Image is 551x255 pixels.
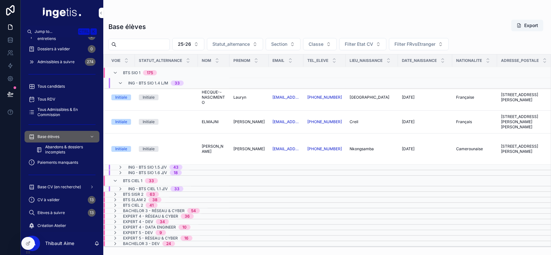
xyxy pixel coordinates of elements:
[456,119,472,124] span: Français
[456,119,493,124] a: Français
[402,119,448,124] a: [DATE]
[139,58,182,63] span: Statut_alternance
[35,29,76,34] span: Jump to...
[501,58,539,63] span: Adresse_postale
[43,8,81,18] img: App logo
[350,119,394,124] a: Creil
[123,203,143,208] span: BTS CIEL 2
[37,107,93,117] span: Tous Admissibles & En Commission
[202,119,219,124] span: ELMAJNI
[307,95,342,100] a: [PHONE_NUMBER]
[45,144,93,155] span: Abandons & dossiers incomplets
[115,119,127,125] div: Initiale
[37,46,70,52] span: Dossiers à valider
[185,214,190,219] div: 36
[160,219,165,224] div: 34
[25,194,99,206] a: CV à valider13
[272,146,300,152] a: [EMAIL_ADDRESS][DOMAIN_NAME]
[511,20,543,31] button: Export
[202,90,226,105] a: HECQUE--NASCIMENTO
[25,56,99,68] a: Admissibles à suivre274
[32,144,99,155] a: Abandons & dossiers incomplets
[88,196,96,204] div: 13
[233,119,265,124] a: [PERSON_NAME]
[212,41,250,47] span: Statut_alternance
[191,208,196,213] div: 54
[37,210,65,215] span: Elèves à suivre
[85,58,96,66] div: 274
[350,95,389,100] span: [GEOGRAPHIC_DATA]
[307,146,342,152] a: [PHONE_NUMBER]
[350,58,383,63] span: Lieu_naissance
[266,38,301,50] button: Select Button
[402,146,414,152] span: [DATE]
[202,58,211,63] span: NOM
[123,197,146,202] span: BTS SLAM 2
[456,58,482,63] span: Nationalite
[123,230,153,235] span: Expert 5 - Dev
[159,230,162,235] div: 9
[143,94,155,100] div: Initiale
[25,93,99,105] a: Tous RDV
[115,94,127,100] div: Initiale
[37,197,60,202] span: CV à valider
[350,119,358,124] span: Creil
[202,119,226,124] a: ELMAJNI
[25,26,99,37] button: Jump to...CtrlK
[172,38,204,50] button: Select Button
[111,94,131,100] a: Initiale
[25,157,99,168] a: Paiements manquants
[25,131,99,142] a: Base élèves
[233,95,246,100] span: Lauryn
[402,95,414,100] span: [DATE]
[37,184,81,190] span: Base CV (en recherche)
[173,165,179,170] div: 43
[456,95,474,100] span: Française
[402,95,448,100] a: [DATE]
[307,58,328,63] span: Tel_eleve
[45,240,74,247] p: Thibault Aime
[202,144,226,154] a: [PERSON_NAME]
[108,22,146,31] h1: Base élèves
[456,95,493,100] a: Française
[91,29,96,34] span: K
[111,146,131,152] a: Initiale
[149,203,154,208] div: 41
[150,192,155,197] div: 63
[402,146,448,152] a: [DATE]
[37,223,66,228] span: Création Atelier
[128,170,167,175] span: ING - BTS SIO 1.6 J/V
[123,208,185,213] span: Bachelor 3 - Réseau & Cyber
[303,38,337,50] button: Select Button
[350,146,374,152] span: Nkongsamba
[272,58,284,63] span: Email
[123,192,143,197] span: BTS SISR 2
[456,146,483,152] span: Camerounaise
[25,181,99,193] a: Base CV (en recherche)
[272,119,300,124] a: [EMAIL_ADDRESS][DOMAIN_NAME]
[309,41,323,47] span: Classe
[139,119,194,125] a: Initiale
[175,81,180,86] div: 33
[111,119,131,125] a: Initiale
[233,146,265,152] a: [PERSON_NAME]
[128,81,168,86] span: ING - BTS SIO 1.4 L/M
[25,106,99,118] a: Tous Admissibles & En Commission
[402,119,414,124] span: [DATE]
[123,241,160,246] span: Bachelor 3 - Dev
[123,236,178,241] span: Expert 5 - Réseau & Cyber
[271,41,287,47] span: Section
[37,84,65,89] span: Tous candidats
[25,81,99,92] a: Tous candidats
[111,58,120,63] span: Voie
[147,70,153,75] div: 175
[174,186,179,191] div: 33
[233,58,250,63] span: Prenom
[123,214,178,219] span: Expert 4 - Réseau & Cyber
[123,225,176,230] span: Expert 4 - Data Engineer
